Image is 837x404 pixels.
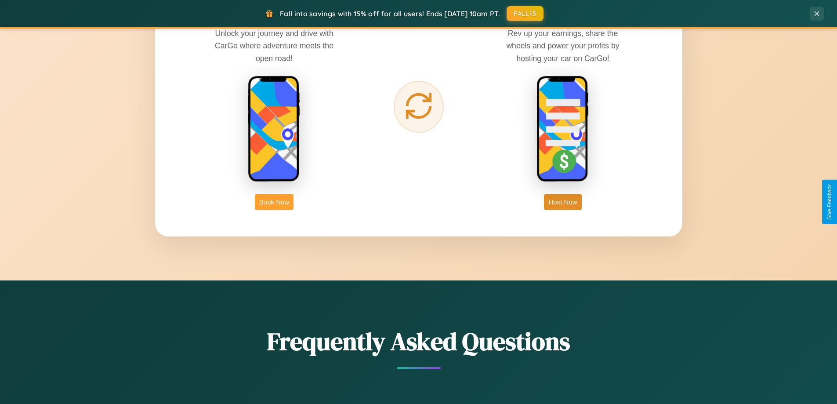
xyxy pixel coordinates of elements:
button: Host Now [544,194,581,210]
button: Book Now [255,194,293,210]
p: Rev up your earnings, share the wheels and power your profits by hosting your car on CarGo! [497,27,629,64]
img: host phone [536,76,589,183]
img: rent phone [248,76,301,183]
span: Fall into savings with 15% off for all users! Ends [DATE] 10am PT. [280,9,500,18]
p: Unlock your journey and drive with CarGo where adventure meets the open road! [208,27,340,64]
h2: Frequently Asked Questions [155,324,682,358]
button: FALL15 [507,6,544,21]
div: Give Feedback [826,184,833,220]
